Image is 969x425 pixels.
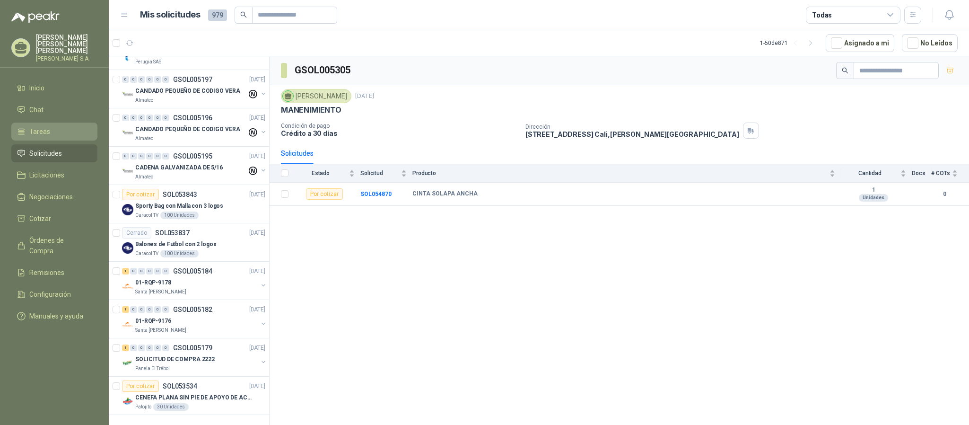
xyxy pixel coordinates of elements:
p: Almatec [135,173,153,181]
span: Chat [29,105,44,115]
span: Manuales y ayuda [29,311,83,321]
div: 0 [146,76,153,83]
div: 1 [122,306,129,313]
a: Remisiones [11,264,97,282]
span: Cotizar [29,213,51,224]
button: Asignado a mi [826,34,894,52]
p: CENEFA PLANA SIN PIE DE APOYO DE ACUERDO A LA IMAGEN ADJUNTA [135,393,253,402]
a: 1 0 0 0 0 0 GSOL005179[DATE] Company LogoSOLICITUD DE COMPRA 2222Panela El Trébol [122,342,267,372]
a: Inicio [11,79,97,97]
p: Caracol TV [135,250,158,257]
th: # COTs [931,164,969,183]
a: Tareas [11,123,97,141]
th: Producto [412,164,841,183]
div: 0 [130,345,137,351]
p: GSOL005182 [173,306,212,313]
p: CADENA GALVANIZADA DE 5/16 [135,163,223,172]
div: 0 [162,268,169,274]
div: 0 [130,268,137,274]
div: Por cotizar [306,188,343,200]
a: 0 0 0 0 0 0 GSOL005196[DATE] Company LogoCANDADO PEQUEÑO DE CODIGO VERAAlmatec [122,112,267,142]
p: Panela El Trébol [135,365,170,372]
img: Company Logo [122,357,133,369]
p: Condición de pago [281,123,518,129]
p: MANENIMIENTO [281,105,341,115]
p: [DATE] [355,92,374,101]
span: Solicitud [360,170,399,177]
a: Por cotizarSOL053534[DATE] Company LogoCENEFA PLANA SIN PIE DE APOYO DE ACUERDO A LA IMAGEN ADJUN... [109,377,269,415]
div: 0 [146,268,153,274]
a: CerradoSOL053837[DATE] Company LogoBalones de Futbol con 2 logosCaracol TV100 Unidades [109,223,269,262]
p: Perugia SAS [135,58,161,66]
div: Todas [812,10,832,20]
div: 0 [122,115,129,121]
p: Santa [PERSON_NAME] [135,327,186,334]
a: Cotizar [11,210,97,228]
a: 1 0 0 0 0 0 GSOL005184[DATE] Company Logo01-RQP-9178Santa [PERSON_NAME] [122,266,267,296]
a: 0 0 0 0 0 0 GSOL005197[DATE] Company LogoCANDADO PEQUEÑO DE CODIGO VERAAlmatec [122,74,267,104]
p: SOLICITUD DE COMPRA 2222 [135,355,215,364]
p: Balones de Futbol con 2 logos [135,240,217,249]
p: GSOL005195 [173,153,212,159]
span: Inicio [29,83,44,93]
div: 0 [122,76,129,83]
span: Producto [412,170,828,177]
div: Solicitudes [281,148,314,159]
div: Por cotizar [122,381,159,392]
div: 0 [122,153,129,159]
span: Licitaciones [29,170,64,180]
div: 0 [130,306,137,313]
a: Chat [11,101,97,119]
div: 0 [154,76,161,83]
div: 0 [130,153,137,159]
div: 100 Unidades [160,250,199,257]
span: 979 [208,9,227,21]
img: Company Logo [122,127,133,139]
a: Órdenes de Compra [11,231,97,260]
div: 0 [154,268,161,274]
p: GSOL005197 [173,76,212,83]
img: Company Logo [122,242,133,254]
span: Tareas [29,126,50,137]
p: Almatec [135,97,153,104]
div: 0 [138,306,145,313]
a: 0 0 0 0 0 0 GSOL005195[DATE] Company LogoCADENA GALVANIZADA DE 5/16Almatec [122,151,267,181]
div: 0 [162,153,169,159]
p: [PERSON_NAME] [PERSON_NAME] [PERSON_NAME] [36,34,97,54]
img: Company Logo [122,396,133,407]
div: 0 [138,115,145,121]
div: 0 [146,306,153,313]
p: [DATE] [249,75,265,84]
div: 0 [146,153,153,159]
p: CANDADO PEQUEÑO DE CODIGO VERA [135,125,240,134]
div: 0 [130,76,137,83]
div: Cerrado [122,227,151,239]
div: [PERSON_NAME] [281,89,351,103]
p: SOL053837 [155,230,190,236]
p: [DATE] [249,114,265,123]
span: Solicitudes [29,148,62,159]
div: 1 - 50 de 871 [760,35,818,51]
a: Licitaciones [11,166,97,184]
a: Negociaciones [11,188,97,206]
div: 0 [162,306,169,313]
p: GSOL005196 [173,115,212,121]
p: CANDADO PEQUEÑO DE CODIGO VERA [135,87,240,96]
img: Company Logo [122,166,133,177]
div: 0 [146,115,153,121]
div: 100 Unidades [160,212,199,219]
b: 0 [931,190,958,199]
div: 0 [138,153,145,159]
th: Estado [294,164,360,183]
img: Logo peakr [11,11,60,23]
th: Solicitud [360,164,412,183]
th: Cantidad [841,164,912,183]
p: [DATE] [249,152,265,161]
p: [PERSON_NAME] S.A. [36,56,97,62]
p: 01-RQP-9176 [135,317,171,326]
span: Configuración [29,289,71,300]
p: GSOL005184 [173,268,212,274]
img: Company Logo [122,319,133,330]
span: Negociaciones [29,192,73,202]
h3: GSOL005305 [295,63,352,78]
